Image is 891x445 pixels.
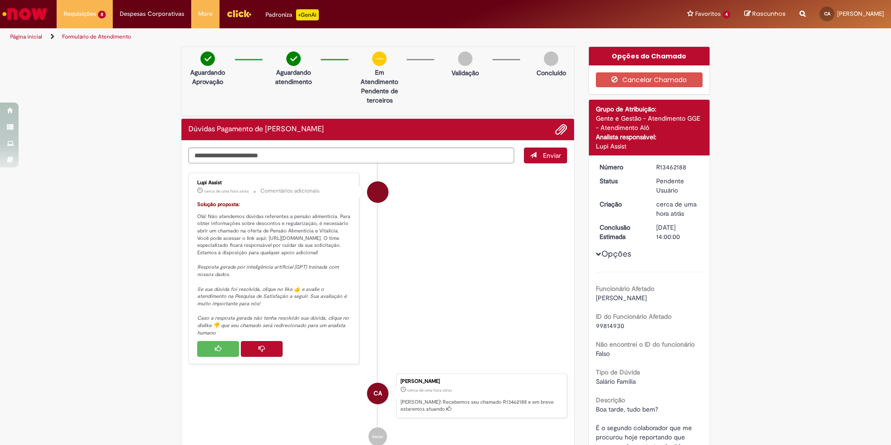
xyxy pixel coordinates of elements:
span: More [198,9,213,19]
span: Favoritos [695,9,721,19]
p: Aguardando atendimento [271,68,316,86]
span: Enviar [543,151,561,160]
span: Rascunhos [752,9,786,18]
button: Enviar [524,148,567,163]
dt: Número [593,162,650,172]
b: Descrição [596,396,625,404]
span: Falso [596,349,610,358]
div: [PERSON_NAME] [400,379,562,384]
textarea: Digite sua mensagem aqui... [188,148,514,163]
p: [PERSON_NAME]! Recebemos seu chamado R13462188 e em breve estaremos atuando. [400,399,562,413]
div: Gente e Gestão - Atendimento GGE - Atendimento Alô [596,114,703,132]
dt: Criação [593,200,650,209]
img: img-circle-grey.png [458,52,472,66]
span: [PERSON_NAME] [837,10,884,18]
p: Validação [452,68,479,77]
div: Grupo de Atribuição: [596,104,703,114]
button: Cancelar Chamado [596,72,703,87]
div: Lupi Assist [367,181,388,203]
span: cerca de uma hora atrás [407,387,452,393]
a: Formulário de Atendimento [62,33,131,40]
span: 8 [98,11,106,19]
span: CA [374,382,382,405]
dt: Status [593,176,650,186]
ul: Trilhas de página [7,28,587,45]
time: 29/08/2025 12:29:10 [656,200,697,218]
p: Concluído [536,68,566,77]
small: Comentários adicionais [260,187,320,195]
b: Funcionário Afetado [596,284,654,293]
div: Analista responsável: [596,132,703,142]
p: Em Atendimento [357,68,402,86]
span: Salário Família [596,377,636,386]
p: +GenAi [296,9,319,20]
b: Não encontrei o ID do funcionário [596,340,695,348]
img: check-circle-green.png [286,52,301,66]
a: Rascunhos [744,10,786,19]
img: circle-minus.png [372,52,387,66]
h2: Dúvidas Pagamento de Salário Histórico de tíquete [188,125,324,134]
div: R13462188 [656,162,699,172]
dt: Conclusão Estimada [593,223,650,241]
span: CA [824,11,830,17]
font: Solução proposta: [197,201,240,208]
span: cerca de uma hora atrás [204,188,249,194]
a: Página inicial [10,33,42,40]
button: Adicionar anexos [555,123,567,135]
span: Despesas Corporativas [120,9,184,19]
div: Lupi Assist [197,180,352,186]
b: ID do Funcionário Afetado [596,312,671,321]
p: Aguardando Aprovação [185,68,230,86]
div: [DATE] 14:00:00 [656,223,699,241]
img: img-circle-grey.png [544,52,558,66]
li: Camilli Berlofa Andrade [188,374,567,418]
time: 29/08/2025 12:29:17 [204,188,249,194]
b: Tipo de Dúvida [596,368,640,376]
div: Camilli Berlofa Andrade [367,383,388,404]
span: Requisições [64,9,96,19]
div: 29/08/2025 12:29:10 [656,200,699,218]
span: cerca de uma hora atrás [656,200,697,218]
em: Resposta gerada por inteligência artificial (GPT) treinada com nossos dados. Se sua dúvida foi re... [197,264,350,336]
div: Lupi Assist [596,142,703,151]
div: Opções do Chamado [589,47,710,65]
div: Pendente Usuário [656,176,699,195]
p: Olá! Não atendemos dúvidas referentes a pensão alimentícia. Para obter informações sobre desconto... [197,201,352,337]
span: [PERSON_NAME] [596,294,647,302]
time: 29/08/2025 12:29:10 [407,387,452,393]
img: click_logo_yellow_360x200.png [226,6,252,20]
div: Padroniza [265,9,319,20]
img: check-circle-green.png [200,52,215,66]
img: ServiceNow [1,5,49,23]
span: 99814930 [596,322,624,330]
p: Pendente de terceiros [357,86,402,105]
span: 4 [723,11,730,19]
